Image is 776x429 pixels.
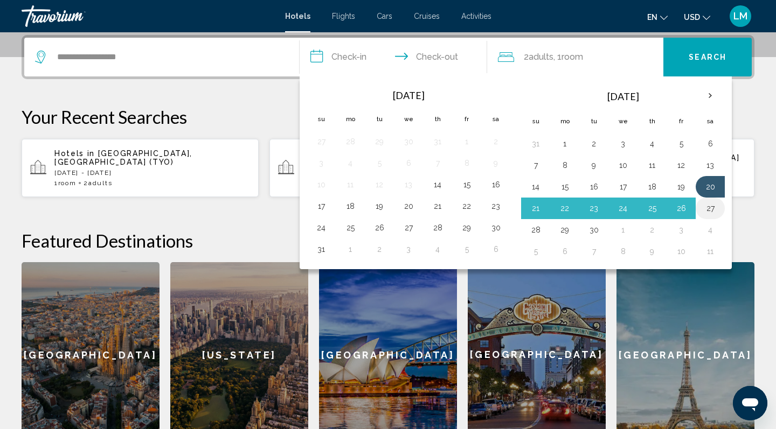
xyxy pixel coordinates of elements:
button: Change language [647,9,668,25]
button: Day 10 [673,244,690,259]
button: Day 27 [313,134,330,149]
button: Day 1 [458,134,475,149]
button: Day 12 [673,158,690,173]
button: Day 5 [673,136,690,151]
button: Day 2 [643,222,661,237]
button: Day 28 [429,220,446,235]
button: Day 6 [487,242,504,257]
button: Day 24 [614,201,632,216]
span: , 1 [553,50,583,65]
button: Day 2 [371,242,388,257]
span: [GEOGRAPHIC_DATA], [GEOGRAPHIC_DATA] (TYO) [54,149,192,166]
button: Day 5 [371,156,388,171]
button: Day 22 [556,201,573,216]
span: Adults [529,52,553,62]
button: Day 7 [585,244,602,259]
button: Day 4 [342,156,359,171]
p: [DATE] - [DATE] [54,169,250,177]
button: Day 8 [614,244,632,259]
button: Next month [696,83,725,108]
button: Day 25 [342,220,359,235]
span: Adults [88,179,112,187]
button: Day 30 [585,222,602,237]
button: Day 17 [313,199,330,214]
button: Day 18 [643,179,661,194]
button: Day 9 [643,244,661,259]
button: Day 25 [643,201,661,216]
span: Hotels in [54,149,95,158]
button: Day 19 [371,199,388,214]
button: Day 30 [487,220,504,235]
button: Day 4 [702,222,719,237]
button: Day 4 [429,242,446,257]
button: Day 30 [400,134,417,149]
button: Day 31 [429,134,446,149]
button: Day 3 [614,136,632,151]
button: Day 6 [702,136,719,151]
button: Day 19 [673,179,690,194]
button: Day 28 [342,134,359,149]
a: Cars [377,12,392,20]
button: Day 21 [527,201,544,216]
button: Day 6 [556,244,573,259]
button: Check in and out dates [300,38,487,76]
iframe: Button to launch messaging window [733,386,767,420]
th: [DATE] [336,83,481,107]
span: en [647,13,657,22]
button: Day 7 [429,156,446,171]
button: Day 5 [458,242,475,257]
button: Day 11 [342,177,359,192]
button: Day 15 [556,179,573,194]
button: Day 31 [527,136,544,151]
button: Change currency [684,9,710,25]
button: Day 8 [458,156,475,171]
button: User Menu [726,5,754,27]
button: Day 27 [400,220,417,235]
th: [DATE] [550,83,696,109]
span: Cruises [414,12,440,20]
span: Room [58,179,77,187]
button: Day 8 [556,158,573,173]
span: Search [689,53,726,62]
span: LM [733,11,747,22]
button: Day 5 [527,244,544,259]
a: Hotels [285,12,310,20]
a: Flights [332,12,355,20]
button: Day 23 [585,201,602,216]
button: Day 15 [458,177,475,192]
button: Day 13 [400,177,417,192]
button: Day 20 [400,199,417,214]
button: Day 23 [487,199,504,214]
button: Day 28 [527,222,544,237]
button: Day 27 [702,201,719,216]
button: Day 7 [527,158,544,173]
button: Hotels in [GEOGRAPHIC_DATA], [GEOGRAPHIC_DATA], [GEOGRAPHIC_DATA] (DXB)[DATE] - [DATE]1Room2Adults [269,138,507,198]
button: Day 10 [313,177,330,192]
button: Day 11 [702,244,719,259]
button: Day 16 [585,179,602,194]
button: Day 20 [702,179,719,194]
button: Day 24 [313,220,330,235]
button: Day 14 [429,177,446,192]
a: Activities [461,12,491,20]
button: Day 29 [371,134,388,149]
button: Day 9 [487,156,504,171]
button: Day 1 [614,222,632,237]
button: Day 26 [673,201,690,216]
button: Day 3 [400,242,417,257]
button: Day 13 [702,158,719,173]
div: Search widget [24,38,752,76]
button: Travelers: 2 adults, 0 children [487,38,664,76]
button: Day 14 [527,179,544,194]
button: Day 29 [556,222,573,237]
span: 2 [84,179,112,187]
button: Day 6 [400,156,417,171]
button: Day 11 [643,158,661,173]
span: 1 [54,179,76,187]
button: Day 4 [643,136,661,151]
button: Day 3 [673,222,690,237]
